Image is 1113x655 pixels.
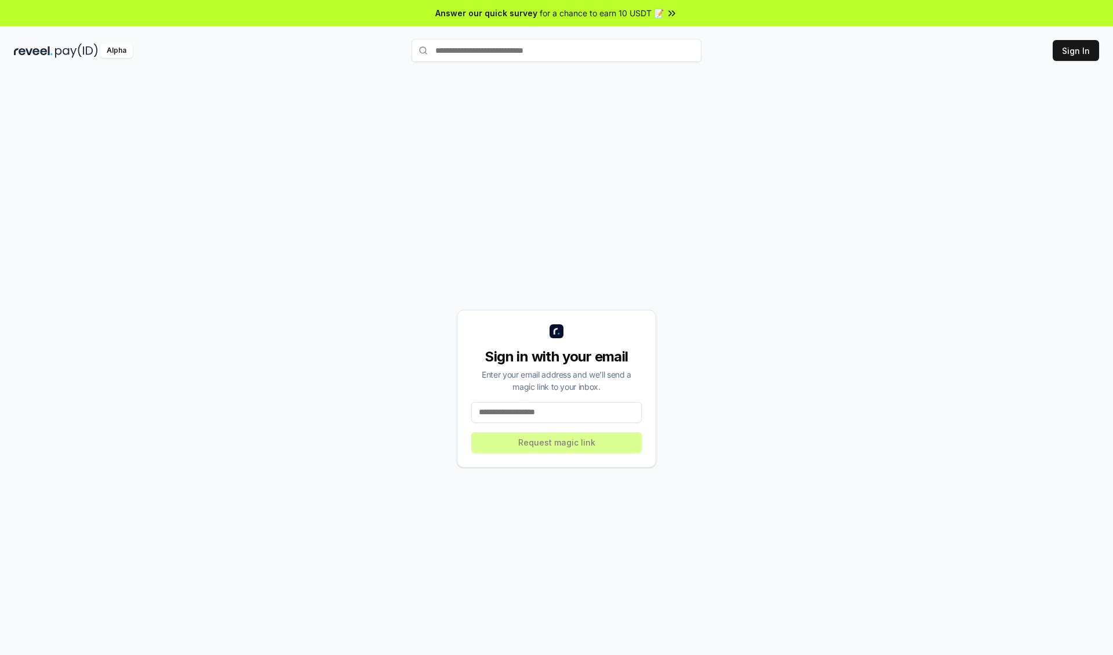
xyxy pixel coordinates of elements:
span: for a chance to earn 10 USDT 📝 [540,7,664,19]
img: pay_id [55,44,98,58]
img: logo_small [550,324,563,338]
div: Sign in with your email [471,348,642,366]
span: Answer our quick survey [435,7,537,19]
img: reveel_dark [14,44,53,58]
div: Alpha [100,44,133,58]
button: Sign In [1053,40,1099,61]
div: Enter your email address and we’ll send a magic link to your inbox. [471,368,642,393]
